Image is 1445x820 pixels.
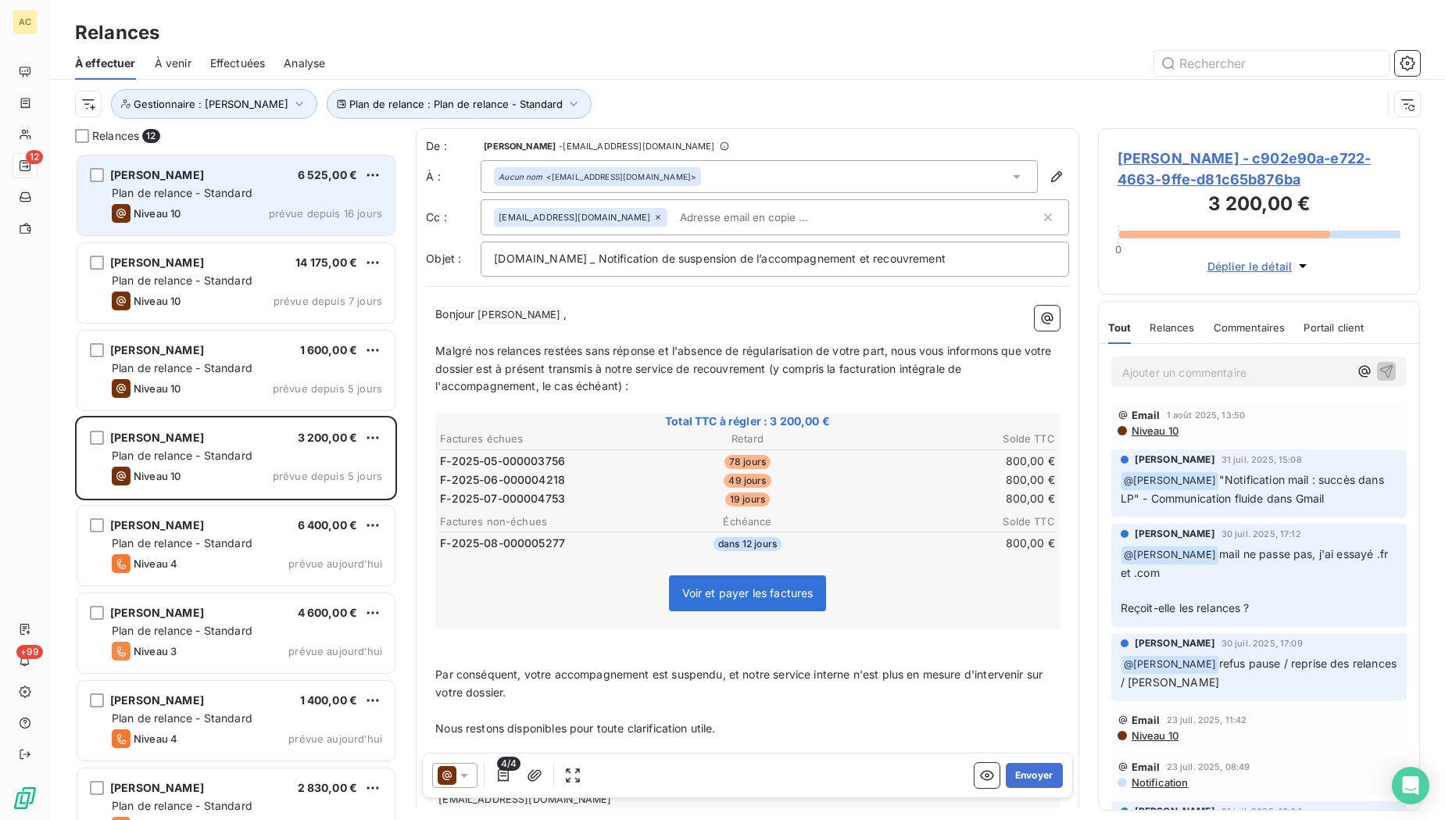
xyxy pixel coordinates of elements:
em: Aucun nom [499,171,542,182]
span: 6 400,00 € [298,518,358,532]
td: 800,00 € [851,453,1056,470]
td: 800,00 € [851,471,1056,489]
span: [PERSON_NAME] - c902e90a-e722-4663-9ffe-d81c65b876ba [1118,148,1400,190]
span: 3 200,00 € [298,431,358,444]
span: prévue depuis 5 jours [273,470,382,482]
span: [PERSON_NAME] [1135,527,1215,541]
span: Niveau 4 [134,557,177,570]
span: Niveau 10 [1130,729,1179,742]
span: "Notification mail : succès dans LP" - Communication fluide dans Gmail [1121,473,1387,505]
div: grid [75,153,397,820]
span: prévue depuis 7 jours [274,295,382,307]
span: prévue aujourd’hui [288,645,382,657]
span: [PERSON_NAME] [110,256,204,269]
span: 12 [26,150,43,164]
span: F-2025-07-000004753 [440,491,565,507]
span: [DOMAIN_NAME] _ Notification de suspension de l’accompagnement et recouvrement [494,252,946,265]
span: Objet : [426,252,461,265]
th: Factures échues [439,431,644,447]
span: F-2025-05-000003756 [440,453,565,469]
input: Adresse email en copie ... [674,206,854,229]
span: [PERSON_NAME] [110,168,204,181]
td: F-2025-08-000005277 [439,535,644,552]
span: 23 juil. 2025, 11:42 [1167,715,1247,725]
span: Plan de relance - Standard [112,536,252,550]
span: Relances [92,128,139,144]
span: Malgré nos relances restées sans réponse et l'absence de régularisation de votre part, nous vous ... [435,344,1055,393]
span: Plan de relance - Standard [112,361,252,374]
span: Plan de relance - Standard [112,711,252,725]
div: Open Intercom Messenger [1392,767,1429,804]
span: prévue aujourd’hui [288,732,382,745]
label: À : [426,169,481,184]
span: [PERSON_NAME] [1135,636,1215,650]
span: Effectuées [210,56,266,71]
span: Nous restons disponibles pour toute clarification utile. [435,722,715,735]
span: Niveau 3 [134,645,177,657]
span: @ [PERSON_NAME] [1121,656,1218,674]
span: Analyse [284,56,325,71]
span: Total TTC à régler : 3 200,00 € [438,414,1057,429]
span: Tout [1108,321,1132,334]
span: 6 525,00 € [298,168,358,181]
span: prévue depuis 16 jours [269,207,382,220]
h3: Relances [75,19,159,47]
td: 800,00 € [851,535,1056,552]
span: Voir et payer les factures [682,586,814,600]
span: , [563,307,567,320]
span: prévue depuis 5 jours [273,382,382,395]
span: Plan de relance : Plan de relance - Standard [349,98,563,110]
button: Envoyer [1006,763,1063,788]
span: [PERSON_NAME] [475,306,563,324]
span: Relances [1150,321,1194,334]
div: AC [13,9,38,34]
span: Niveau 10 [134,295,181,307]
button: Plan de relance : Plan de relance - Standard [327,89,592,119]
span: 1 août 2025, 13:50 [1167,410,1246,420]
span: [PERSON_NAME] [110,606,204,619]
th: Solde TTC [851,514,1056,530]
button: Déplier le détail [1203,257,1316,275]
span: 21 juil. 2025, 10:04 [1221,807,1302,816]
a: 12 [13,153,37,178]
span: Niveau 10 [134,382,181,395]
span: 1 400,00 € [300,693,358,707]
span: Plan de relance - Standard [112,799,252,812]
span: Email [1132,409,1161,421]
span: Bonjour [435,307,474,320]
span: 12 [142,129,159,143]
span: Plan de relance - Standard [112,186,252,199]
img: Logo LeanPay [13,786,38,811]
span: prévue aujourd’hui [288,557,382,570]
span: [PERSON_NAME] [1135,453,1215,467]
span: À venir [155,56,191,71]
span: 49 jours [724,474,771,488]
span: [PERSON_NAME] [110,431,204,444]
th: Factures non-échues [439,514,644,530]
label: Cc : [426,209,481,225]
span: Niveau 10 [134,207,181,220]
span: 23 juil. 2025, 08:49 [1167,762,1250,772]
span: [PERSON_NAME] [110,343,204,356]
span: Plan de relance - Standard [112,274,252,287]
span: 30 juil. 2025, 17:12 [1221,529,1301,539]
h3: 3 200,00 € [1118,190,1400,221]
span: Plan de relance - Standard [112,449,252,462]
span: Niveau 4 [134,732,177,745]
span: Déplier le détail [1207,258,1293,274]
span: mail ne passe pas, j'ai essayé .fr et .com Reçoit-elle les relances ? [1121,547,1391,615]
th: Échéance [646,514,850,530]
span: 0 [1115,243,1121,256]
span: dans 12 jours [714,537,782,551]
span: F-2025-06-000004218 [440,472,565,488]
span: Email [1132,761,1161,773]
span: Commentaires [1214,321,1286,334]
span: Plan de relance - Standard [112,624,252,637]
span: [PERSON_NAME] [110,518,204,532]
span: 4 600,00 € [298,606,358,619]
span: Par conséquent, votre accompagnement est suspendu, et notre service interne n'est plus en mesure ... [435,668,1046,699]
span: - [EMAIL_ADDRESS][DOMAIN_NAME] [559,141,714,151]
th: Solde TTC [851,431,1056,447]
span: Portail client [1304,321,1364,334]
span: 78 jours [724,455,771,469]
